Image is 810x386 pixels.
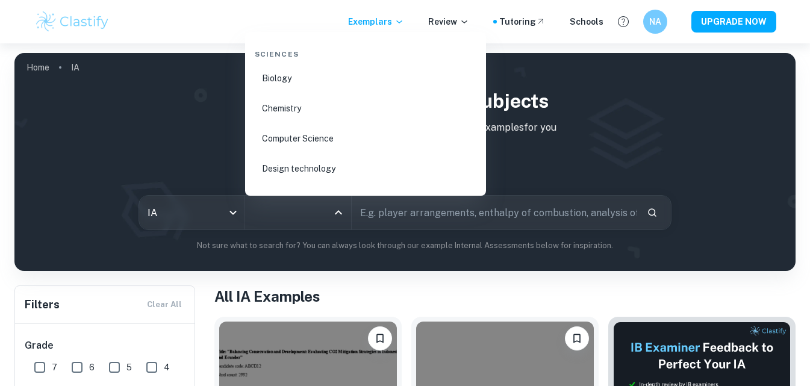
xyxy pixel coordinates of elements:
button: Bookmark [368,326,392,350]
img: profile cover [14,53,796,271]
button: Help and Feedback [613,11,634,32]
button: Search [642,202,662,223]
li: Design technology [250,155,481,182]
div: Sciences [250,39,481,64]
span: 5 [126,361,132,374]
a: Schools [570,15,603,28]
button: UPGRADE NOW [691,11,776,33]
span: 7 [52,361,57,374]
button: Bookmark [565,326,589,350]
span: 6 [89,361,95,374]
a: Home [26,59,49,76]
li: Computer Science [250,125,481,152]
button: Close [330,204,347,221]
span: 4 [164,361,170,374]
h6: Filters [25,296,60,313]
p: Type a search phrase to find the most relevant IA examples for you [24,120,786,135]
h1: All IA Examples [214,285,796,307]
a: Tutoring [499,15,546,28]
button: NA [643,10,667,34]
li: Physics [250,185,481,213]
h6: NA [648,15,662,28]
p: Not sure what to search for? You can always look through our example Internal Assessments below f... [24,240,786,252]
input: E.g. player arrangements, enthalpy of combustion, analysis of a big city... [352,196,637,229]
li: Biology [250,64,481,92]
p: IA [71,61,79,74]
h6: Grade [25,338,186,353]
img: Clastify logo [34,10,111,34]
h1: IB IA examples for all subjects [24,87,786,116]
p: Review [428,15,469,28]
p: Exemplars [348,15,404,28]
div: IA [139,196,245,229]
li: Chemistry [250,95,481,122]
